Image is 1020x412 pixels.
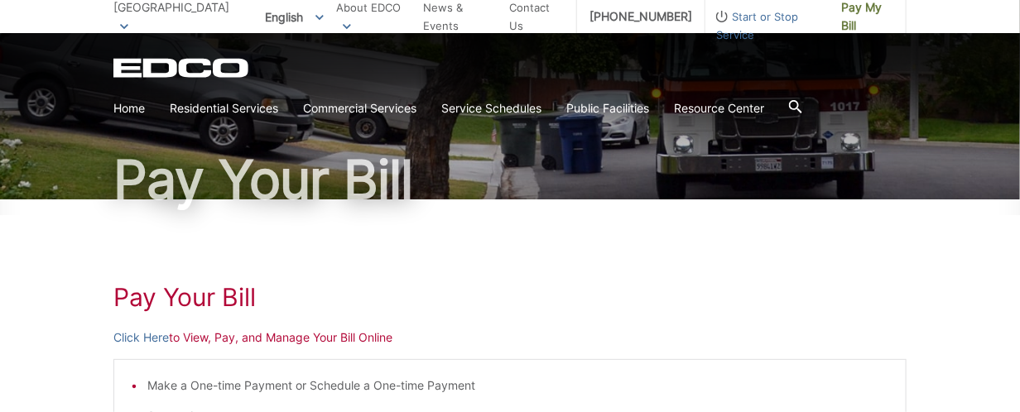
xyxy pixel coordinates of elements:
a: Commercial Services [303,99,416,117]
a: Public Facilities [566,99,649,117]
a: Service Schedules [441,99,541,117]
h1: Pay Your Bill [113,282,907,312]
a: Click Here [113,328,169,347]
li: Make a One-time Payment or Schedule a One-time Payment [147,376,889,395]
h1: Pay Your Bill [113,153,907,206]
span: English [253,3,336,31]
a: Residential Services [170,99,278,117]
a: Resource Center [674,99,764,117]
a: EDCD logo. Return to the homepage. [113,58,251,78]
p: to View, Pay, and Manage Your Bill Online [113,328,907,347]
a: Home [113,99,145,117]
